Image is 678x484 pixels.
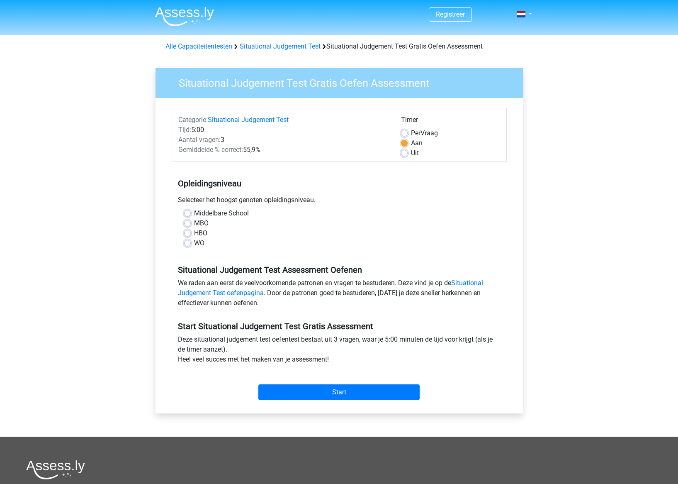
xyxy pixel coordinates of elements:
div: 3 [172,135,395,145]
div: We raden aan eerst de veelvoorkomende patronen en vragen te bestuderen. Deze vind je op de . Door... [172,278,507,311]
label: Middelbare School [194,208,249,218]
h5: Situational Judgement Test Assessment Oefenen [178,265,501,275]
label: Aan [411,138,423,148]
h3: Situational Judgement Test Gratis Oefen Assessment [169,73,517,90]
input: Start [258,384,420,400]
a: Situational Judgement Test [208,116,289,124]
span: Categorie: [178,116,208,124]
label: HBO [194,228,207,238]
span: Aantal vragen: [178,136,221,144]
h5: Opleidingsniveau [178,175,501,192]
a: Alle Capaciteitentesten [165,42,232,50]
label: MBO [194,218,209,228]
span: Gemiddelde % correct: [178,146,243,154]
label: WO [194,238,204,248]
img: Assessly [155,7,214,26]
label: Vraag [411,128,438,138]
div: Selecteer het hoogst genoten opleidingsniveau. [172,195,507,208]
span: Per [411,129,420,137]
h5: Start Situational Judgement Test Gratis Assessment [178,321,501,331]
img: Assessly logo [26,460,85,479]
span: Tijd: [178,126,191,134]
div: Situational Judgement Test Gratis Oefen Assessment [162,42,516,51]
a: Situational Judgement Test [240,42,321,50]
div: 5:00 [172,125,395,135]
label: Uit [411,148,419,158]
div: Timer [401,115,500,128]
a: Registreer [436,10,465,18]
div: 55,9% [172,145,395,155]
div: Deze situational judgement test oefentest bestaat uit 3 vragen, waar je 5:00 minuten de tijd voor... [172,335,507,368]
